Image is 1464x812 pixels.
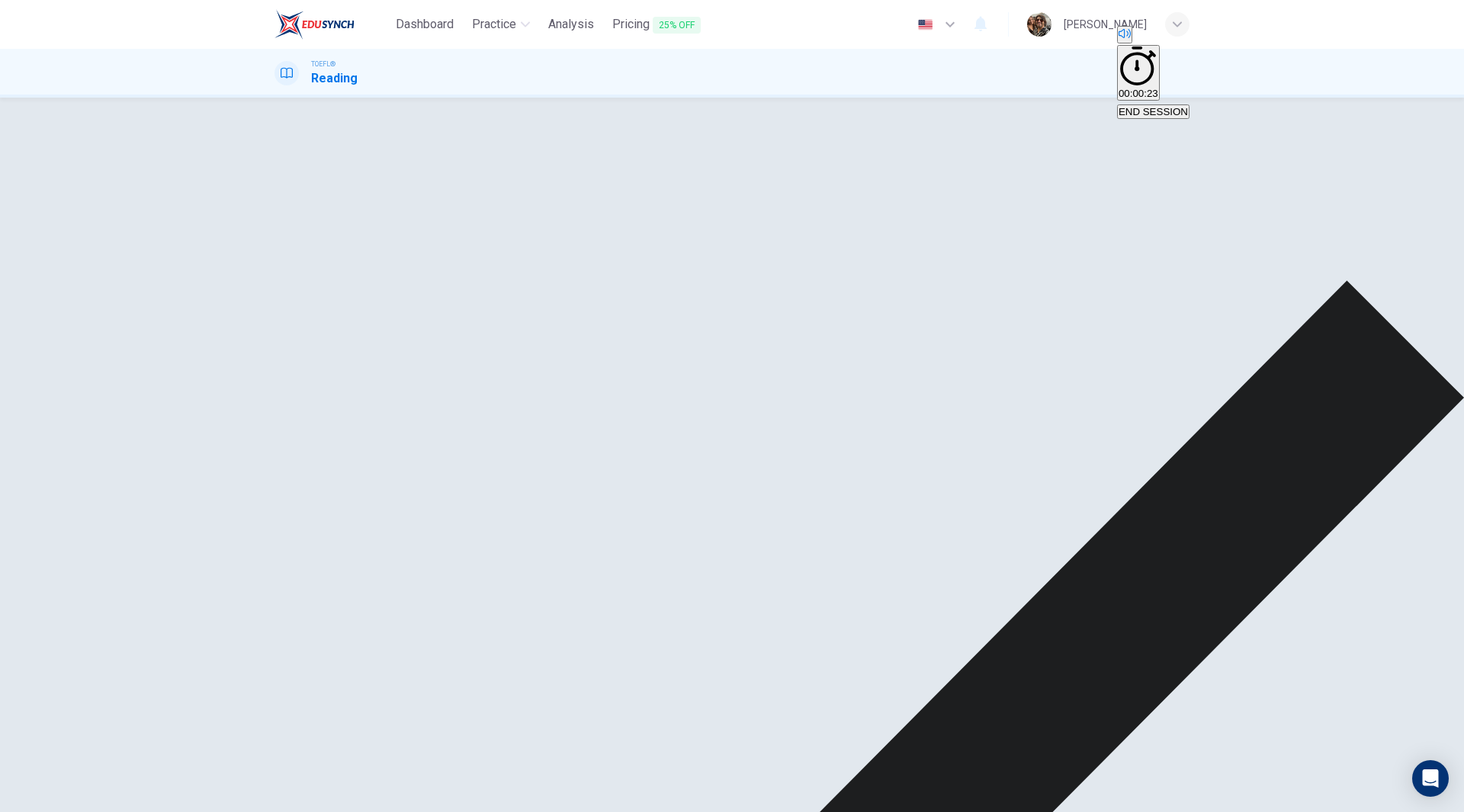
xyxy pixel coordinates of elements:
img: Profile picture [1027,12,1051,37]
div: Hide [1117,45,1189,103]
div: Mute [1117,26,1189,45]
span: 00:00:23 [1119,88,1158,99]
div: Open Intercom Messenger [1412,760,1449,797]
a: EduSynch logo [274,9,390,40]
span: Pricing [612,15,701,34]
span: END SESSION [1119,106,1188,117]
button: Dashboard [390,11,460,38]
h1: Reading [311,69,358,88]
span: TOEFL® [311,59,335,69]
button: Practice [466,11,536,38]
button: Pricing25% OFF [606,11,707,39]
button: END SESSION [1117,104,1189,119]
div: [PERSON_NAME] [1064,15,1147,34]
span: Analysis [548,15,594,34]
a: Analysis [542,11,600,39]
span: Practice [472,15,516,34]
img: en [916,19,935,30]
img: EduSynch logo [274,9,355,40]
a: Dashboard [390,11,460,39]
span: Dashboard [396,15,454,34]
button: Analysis [542,11,600,38]
button: 00:00:23 [1117,45,1160,101]
span: 25% OFF [653,17,701,34]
